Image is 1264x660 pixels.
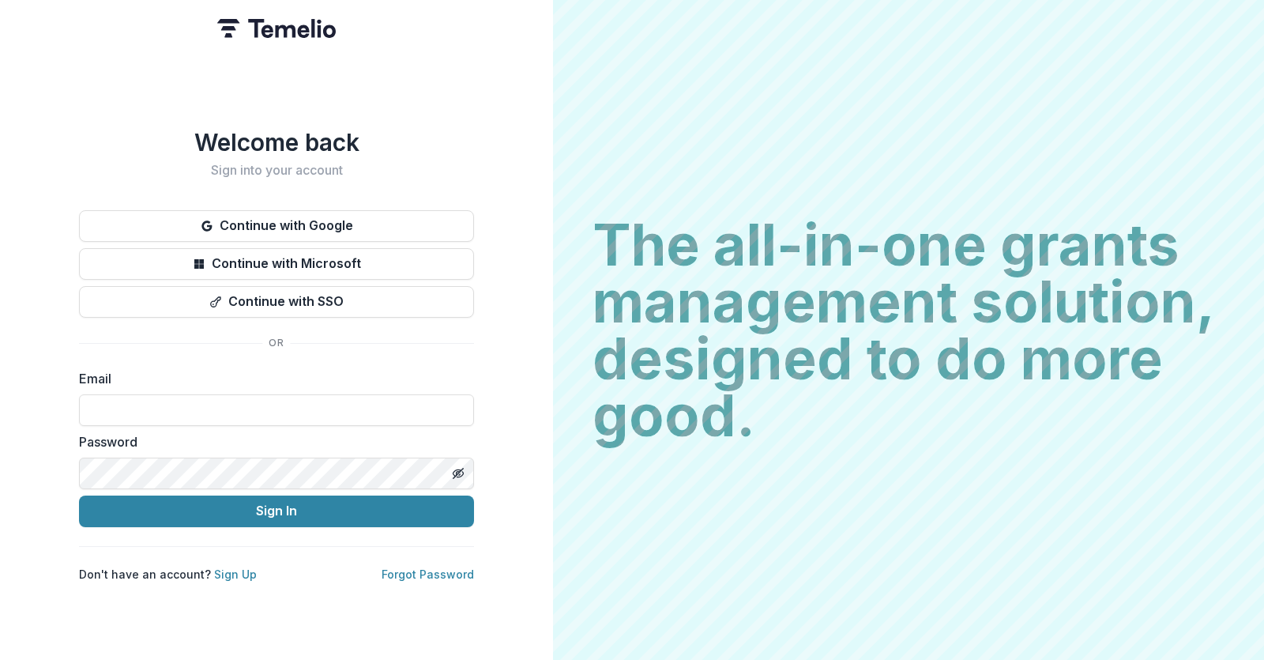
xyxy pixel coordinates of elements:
[382,568,474,581] a: Forgot Password
[79,248,474,280] button: Continue with Microsoft
[79,163,474,178] h2: Sign into your account
[217,19,336,38] img: Temelio
[79,128,474,157] h1: Welcome back
[79,210,474,242] button: Continue with Google
[446,461,471,486] button: Toggle password visibility
[79,286,474,318] button: Continue with SSO
[79,369,465,388] label: Email
[79,566,257,583] p: Don't have an account?
[79,496,474,527] button: Sign In
[79,432,465,451] label: Password
[214,568,257,581] a: Sign Up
